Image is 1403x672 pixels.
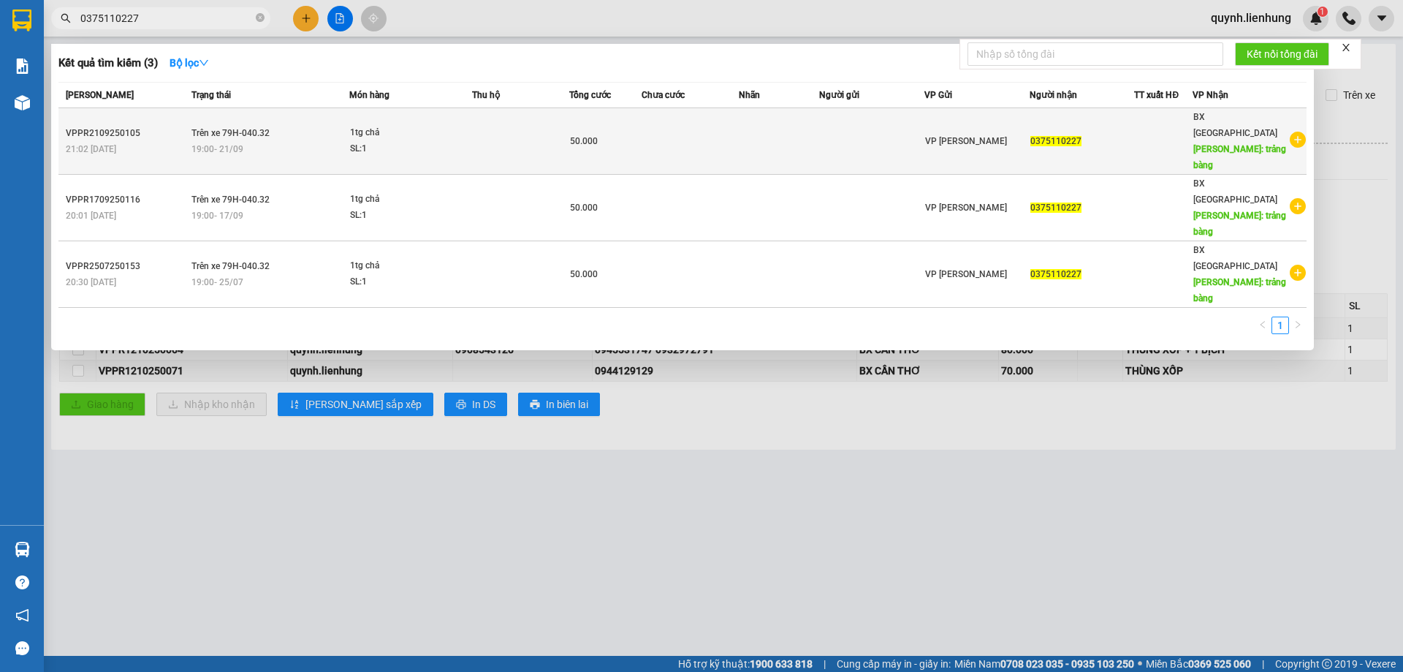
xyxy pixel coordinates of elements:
h3: Kết quả tìm kiếm ( 3 ) [58,56,158,71]
span: VP [PERSON_NAME] [925,136,1007,146]
span: notification [15,608,29,622]
span: Kết nối tổng đài [1247,46,1318,62]
span: VP [PERSON_NAME] [925,269,1007,279]
div: VPPR2109250105 [66,126,187,141]
strong: Bộ lọc [170,57,209,69]
span: 20:30 [DATE] [66,277,116,287]
div: 1tg chả [350,258,460,274]
input: Tìm tên, số ĐT hoặc mã đơn [80,10,253,26]
span: TT xuất HĐ [1134,90,1179,100]
div: SL: 1 [350,208,460,224]
span: 20:01 [DATE] [66,211,116,221]
span: 19:00 - 25/07 [191,277,243,287]
span: 21:02 [DATE] [66,144,116,154]
div: 1tg chả [350,125,460,141]
span: [PERSON_NAME] [66,90,134,100]
span: 0375110227 [1030,269,1081,279]
a: 1 [1272,317,1288,333]
span: 0375110227 [1030,136,1081,146]
span: close-circle [256,13,265,22]
span: plus-circle [1290,265,1306,281]
span: [PERSON_NAME]: trảng bàng [1193,144,1286,170]
span: VP [PERSON_NAME] [925,203,1007,213]
img: warehouse-icon [15,95,30,110]
div: SL: 1 [350,274,460,290]
li: 1 [1271,317,1289,334]
span: 19:00 - 21/09 [191,144,243,154]
span: left [1258,320,1267,329]
li: Next Page [1289,317,1307,334]
span: Món hàng [349,90,389,100]
span: 50.000 [570,269,598,279]
img: warehouse-icon [15,542,30,557]
button: Bộ lọcdown [158,51,221,75]
button: Kết nối tổng đài [1235,42,1329,66]
span: Tổng cước [569,90,611,100]
span: close-circle [256,12,265,26]
span: 19:00 - 17/09 [191,211,243,221]
span: Người gửi [819,90,859,100]
span: [PERSON_NAME]: trảng bàng [1193,277,1286,303]
span: plus-circle [1290,198,1306,214]
span: message [15,641,29,655]
img: solution-icon [15,58,30,74]
li: Previous Page [1254,317,1271,334]
span: plus-circle [1290,132,1306,148]
span: Trạng thái [191,90,231,100]
span: BX [GEOGRAPHIC_DATA] [1193,245,1277,271]
span: Trên xe 79H-040.32 [191,261,270,271]
span: VP Gửi [924,90,952,100]
span: Người nhận [1030,90,1077,100]
span: Trên xe 79H-040.32 [191,128,270,138]
span: close [1341,42,1351,53]
span: BX [GEOGRAPHIC_DATA] [1193,112,1277,138]
div: SL: 1 [350,141,460,157]
span: VP Nhận [1193,90,1228,100]
span: question-circle [15,575,29,589]
span: BX [GEOGRAPHIC_DATA] [1193,178,1277,205]
span: search [61,13,71,23]
span: down [199,58,209,68]
div: VPPR2507250153 [66,259,187,274]
button: left [1254,317,1271,334]
span: Nhãn [739,90,760,100]
input: Nhập số tổng đài [967,42,1223,66]
span: Thu hộ [472,90,500,100]
img: logo-vxr [12,10,31,31]
button: right [1289,317,1307,334]
div: VPPR1709250116 [66,192,187,208]
span: Chưa cước [642,90,685,100]
span: [PERSON_NAME]: trảng bàng [1193,211,1286,237]
span: right [1293,320,1302,329]
span: 0375110227 [1030,203,1081,213]
span: Trên xe 79H-040.32 [191,195,270,205]
span: 50.000 [570,136,598,146]
span: 50.000 [570,203,598,213]
div: 1tg chả [350,192,460,208]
